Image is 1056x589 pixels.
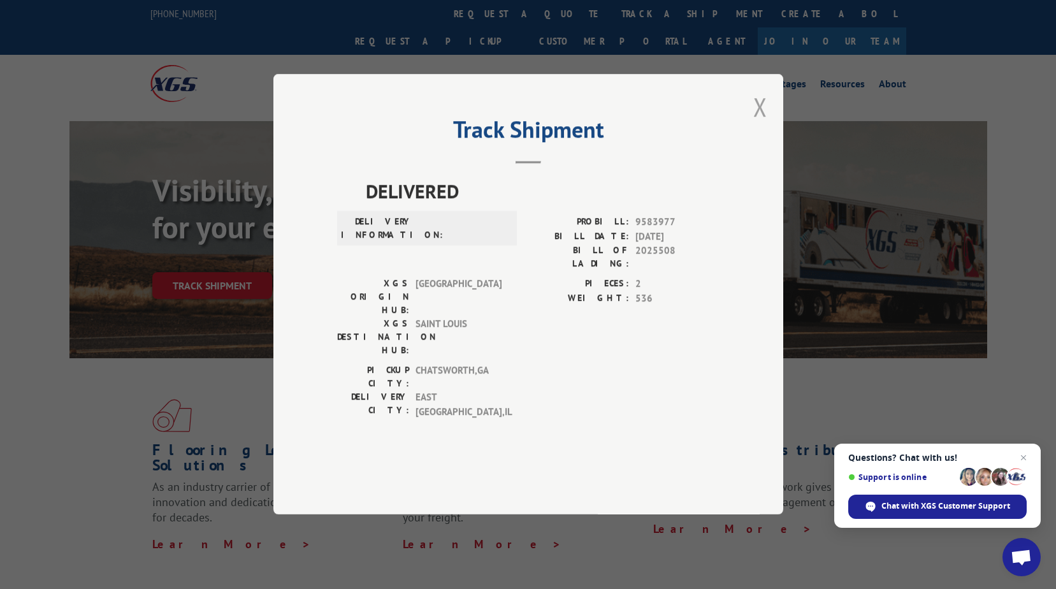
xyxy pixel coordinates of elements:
[528,229,629,244] label: BILL DATE:
[337,391,409,419] label: DELIVERY CITY:
[848,495,1027,519] div: Chat with XGS Customer Support
[635,229,720,244] span: [DATE]
[753,90,767,124] button: Close modal
[635,277,720,292] span: 2
[528,244,629,271] label: BILL OF LADING:
[416,391,502,419] span: EAST [GEOGRAPHIC_DATA] , IL
[635,291,720,306] span: 536
[528,277,629,292] label: PIECES:
[528,291,629,306] label: WEIGHT:
[337,364,409,391] label: PICKUP CITY:
[366,177,720,206] span: DELIVERED
[416,317,502,358] span: SAINT LOUIS
[337,277,409,317] label: XGS ORIGIN HUB:
[341,215,413,242] label: DELIVERY INFORMATION:
[635,244,720,271] span: 2025508
[1016,450,1031,465] span: Close chat
[848,453,1027,463] span: Questions? Chat with us!
[337,317,409,358] label: XGS DESTINATION HUB:
[337,120,720,145] h2: Track Shipment
[528,215,629,230] label: PROBILL:
[848,472,955,482] span: Support is online
[635,215,720,230] span: 9583977
[416,277,502,317] span: [GEOGRAPHIC_DATA]
[416,364,502,391] span: CHATSWORTH , GA
[1002,538,1041,576] div: Open chat
[881,500,1010,512] span: Chat with XGS Customer Support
